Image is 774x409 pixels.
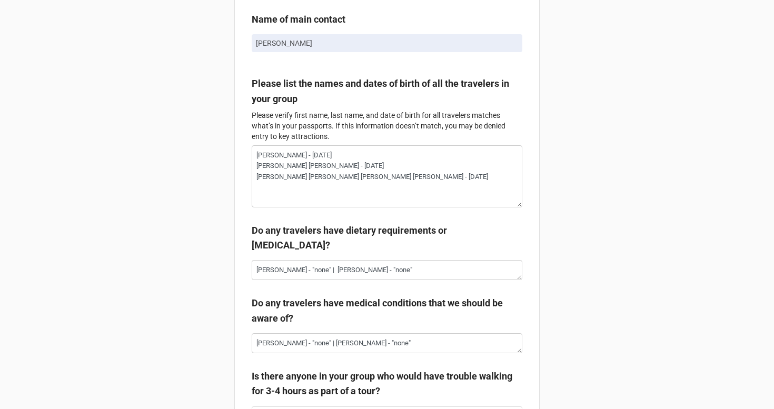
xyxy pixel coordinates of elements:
p: [PERSON_NAME] [256,38,518,48]
p: Please verify first name, last name, and date of birth for all travelers matches what’s in your p... [252,110,522,142]
label: Is there anyone in your group who would have trouble walking for 3-4 hours as part of a tour? [252,369,522,399]
label: Do any travelers have medical conditions that we should be aware of? [252,296,522,326]
label: Name of main contact [252,12,345,27]
label: Please list the names and dates of birth of all the travelers in your group [252,76,522,106]
textarea: [PERSON_NAME] - "none" | [PERSON_NAME] - "none" [252,260,522,280]
textarea: [PERSON_NAME] - [DATE] [PERSON_NAME] [PERSON_NAME] - [DATE] [PERSON_NAME] [PERSON_NAME] [PERSON_N... [252,145,522,207]
label: Do any travelers have dietary requirements or [MEDICAL_DATA]? [252,223,522,253]
textarea: [PERSON_NAME] - "none" | [PERSON_NAME] - "none" [252,333,522,353]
